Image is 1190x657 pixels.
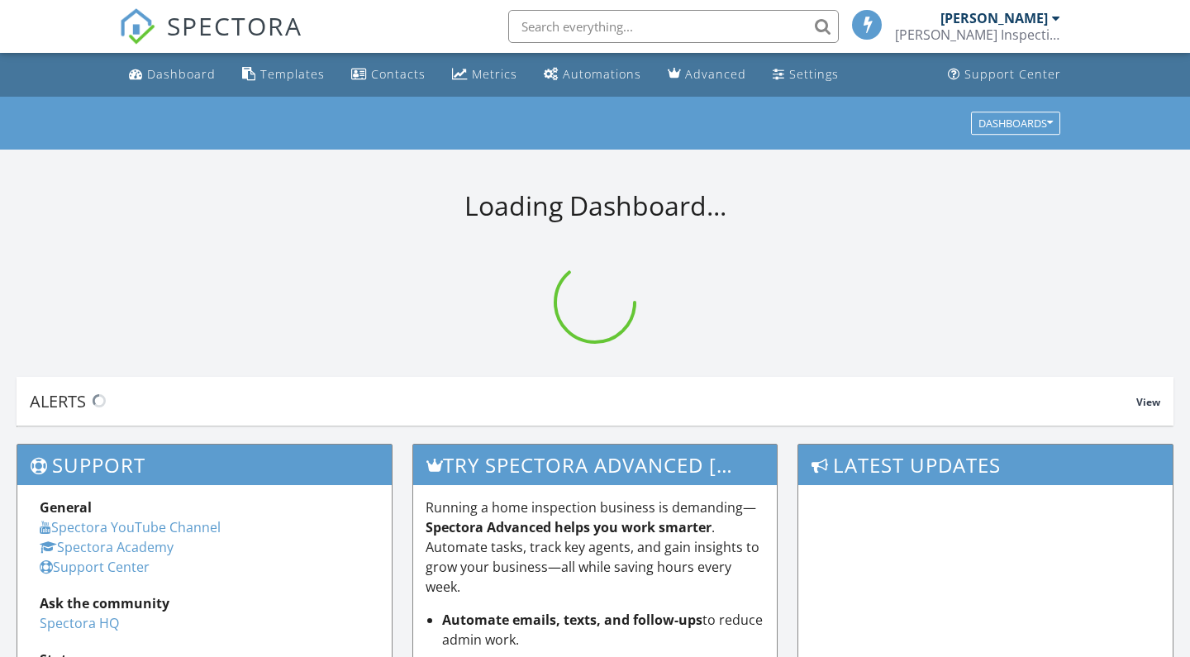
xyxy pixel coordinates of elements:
span: SPECTORA [167,8,302,43]
div: Samson Inspections [895,26,1060,43]
a: Support Center [40,558,150,576]
div: Metrics [472,66,517,82]
strong: General [40,498,92,517]
strong: Spectora Advanced helps you work smarter [426,518,712,536]
div: Templates [260,66,325,82]
div: Support Center [964,66,1061,82]
a: Dashboard [122,60,222,90]
li: to reduce admin work. [442,610,765,650]
div: Advanced [685,66,746,82]
button: Dashboards [971,112,1060,135]
a: Advanced [661,60,753,90]
h3: Support [17,445,392,485]
a: Spectora Academy [40,538,174,556]
a: Support Center [941,60,1068,90]
div: Automations [563,66,641,82]
div: Settings [789,66,839,82]
a: Settings [766,60,845,90]
a: Templates [236,60,331,90]
a: Spectora YouTube Channel [40,518,221,536]
a: Contacts [345,60,432,90]
span: View [1136,395,1160,409]
strong: Automate emails, texts, and follow-ups [442,611,702,629]
div: Alerts [30,390,1136,412]
div: [PERSON_NAME] [940,10,1048,26]
a: Spectora HQ [40,614,119,632]
a: Metrics [445,60,524,90]
div: Dashboards [978,117,1053,129]
div: Ask the community [40,593,369,613]
a: Automations (Basic) [537,60,648,90]
p: Running a home inspection business is demanding— . Automate tasks, track key agents, and gain ins... [426,498,765,597]
input: Search everything... [508,10,839,43]
h3: Latest Updates [798,445,1173,485]
h3: Try spectora advanced [DATE] [413,445,778,485]
div: Dashboard [147,66,216,82]
div: Contacts [371,66,426,82]
img: The Best Home Inspection Software - Spectora [119,8,155,45]
a: SPECTORA [119,22,302,57]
